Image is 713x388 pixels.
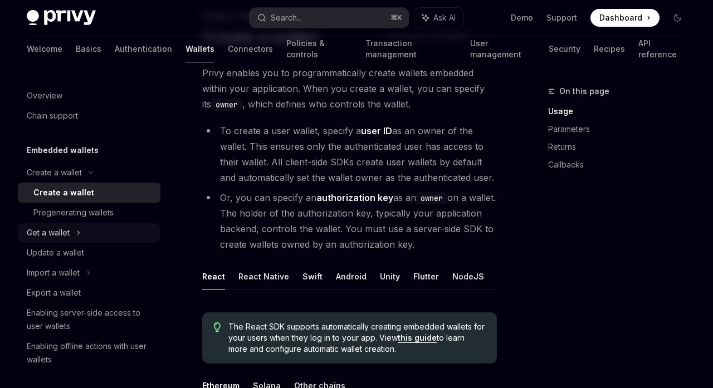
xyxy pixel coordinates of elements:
strong: authorization key [316,192,393,203]
a: Basics [76,36,101,62]
a: Connectors [228,36,273,62]
a: Security [549,36,580,62]
h5: Embedded wallets [27,144,99,157]
a: Wallets [185,36,214,62]
div: Import a wallet [27,266,80,279]
div: Pregenerating wallets [33,206,114,219]
div: Get a wallet [27,226,70,239]
a: Create a wallet [18,183,160,203]
a: Chain support [18,106,160,126]
a: Usage [548,102,695,120]
a: Pregenerating wallets [18,203,160,223]
a: Demo [511,12,533,23]
div: Create a wallet [27,166,82,179]
a: Export a wallet [18,283,160,303]
button: Unity [380,263,400,289]
button: Ask AI [414,8,463,28]
span: On this page [559,85,609,98]
span: The React SDK supports automatically creating embedded wallets for your users when they log in to... [228,321,486,355]
span: Privy enables you to programmatically create wallets embedded within your application. When you c... [202,65,497,112]
a: User management [470,36,535,62]
button: Flutter [413,263,439,289]
button: React Native [238,263,289,289]
a: Authentication [115,36,172,62]
a: Parameters [548,120,695,138]
a: Recipes [594,36,625,62]
a: Support [546,12,577,23]
a: Overview [18,86,160,106]
button: Search...⌘K [250,8,409,28]
a: Enabling offline actions with user wallets [18,336,160,370]
li: To create a user wallet, specify a as an owner of the wallet. This ensures only the authenticated... [202,123,497,185]
a: Update a wallet [18,243,160,263]
div: Enabling offline actions with user wallets [27,340,154,366]
button: NodeJS [452,263,484,289]
div: Export a wallet [27,286,81,299]
a: Returns [548,138,695,156]
code: owner [416,192,447,204]
span: ⌘ K [390,13,402,22]
div: Update a wallet [27,246,84,259]
li: Or, you can specify an as an on a wallet. The holder of the authorization key, typically your app... [202,190,497,252]
code: owner [211,99,242,111]
div: Search... [271,11,302,24]
a: Transaction management [365,36,457,62]
a: API reference [638,36,686,62]
a: Dashboard [590,9,660,27]
div: Create a wallet [33,186,94,199]
button: React [202,263,225,289]
a: this guide [398,333,437,343]
div: Chain support [27,109,78,122]
div: Enabling server-side access to user wallets [27,306,154,333]
div: Overview [27,89,62,102]
button: Swift [302,263,323,289]
span: Dashboard [599,12,642,23]
img: dark logo [27,10,96,26]
a: Enabling server-side access to user wallets [18,303,160,336]
button: Android [336,263,367,289]
button: Toggle dark mode [668,9,686,27]
span: Ask AI [433,12,456,23]
a: Callbacks [548,156,695,174]
svg: Tip [213,322,221,332]
a: Welcome [27,36,62,62]
a: Policies & controls [286,36,352,62]
strong: user ID [361,125,392,136]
